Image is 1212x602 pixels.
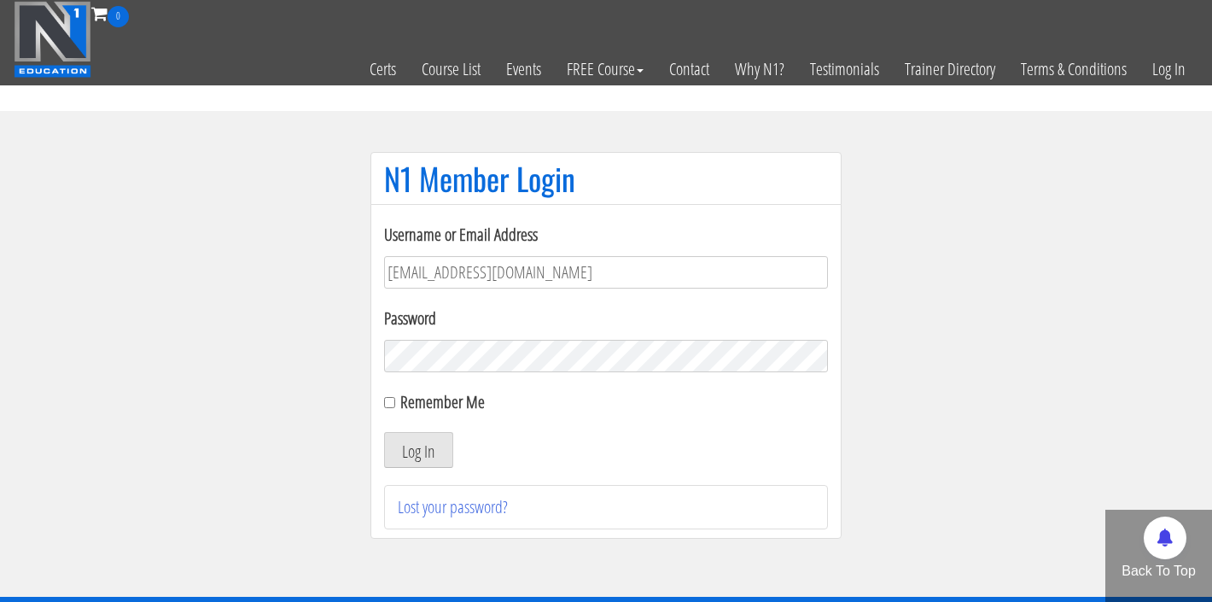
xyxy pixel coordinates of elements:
span: 0 [108,6,129,27]
a: Events [493,27,554,111]
a: Contact [656,27,722,111]
button: Log In [384,432,453,468]
a: Terms & Conditions [1008,27,1139,111]
a: Lost your password? [398,495,508,518]
label: Remember Me [400,390,485,413]
a: Course List [409,27,493,111]
a: 0 [91,2,129,25]
label: Username or Email Address [384,222,828,248]
label: Password [384,306,828,331]
a: Certs [357,27,409,111]
a: Log In [1139,27,1198,111]
a: Trainer Directory [892,27,1008,111]
a: FREE Course [554,27,656,111]
img: n1-education [14,1,91,78]
a: Testimonials [797,27,892,111]
p: Back To Top [1105,561,1212,582]
a: Why N1? [722,27,797,111]
h1: N1 Member Login [384,161,828,196]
